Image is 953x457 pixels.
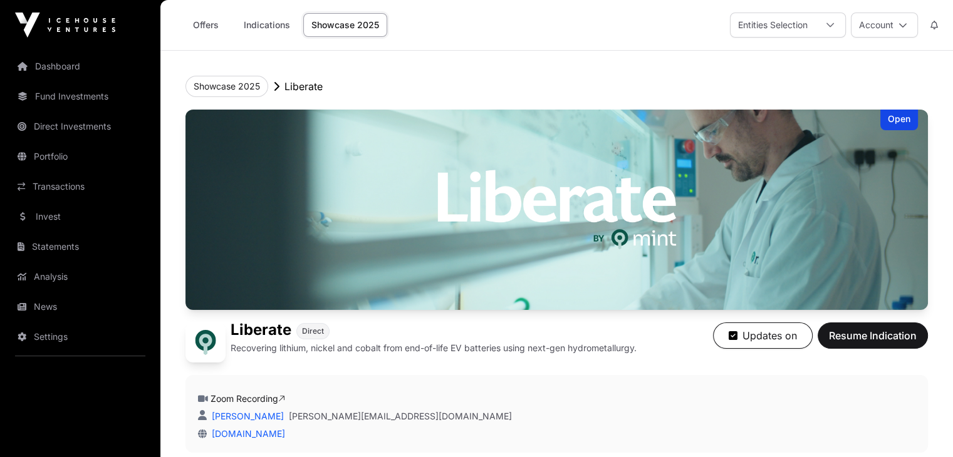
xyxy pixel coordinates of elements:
[818,322,928,349] button: Resume Indication
[10,143,150,170] a: Portfolio
[180,13,231,37] a: Offers
[851,13,918,38] button: Account
[713,322,813,349] button: Updates on
[284,79,323,94] p: Liberate
[10,263,150,290] a: Analysis
[890,397,953,457] iframe: Chat Widget
[236,13,298,37] a: Indications
[829,328,917,343] span: Resume Indication
[209,411,284,421] a: [PERSON_NAME]
[818,335,928,347] a: Resume Indication
[10,203,150,230] a: Invest
[10,53,150,80] a: Dashboard
[10,173,150,200] a: Transactions
[302,326,324,336] span: Direct
[303,13,387,37] a: Showcase 2025
[211,393,285,404] a: Zoom Recording
[185,322,226,362] img: Liberate
[10,233,150,260] a: Statements
[731,13,815,37] div: Entities Selection
[10,323,150,351] a: Settings
[10,293,150,321] a: News
[231,322,291,339] h1: Liberate
[231,342,637,354] p: Recovering lithium, nickel and cobalt from end-of-life EV batteries using next-gen hydrometallurgy.
[185,110,928,310] img: Liberate
[185,76,268,97] button: Showcase 2025
[15,13,115,38] img: Icehouse Ventures Logo
[207,428,285,439] a: [DOMAIN_NAME]
[289,410,512,423] a: [PERSON_NAME][EMAIL_ADDRESS][DOMAIN_NAME]
[880,110,918,130] div: Open
[10,83,150,110] a: Fund Investments
[10,113,150,140] a: Direct Investments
